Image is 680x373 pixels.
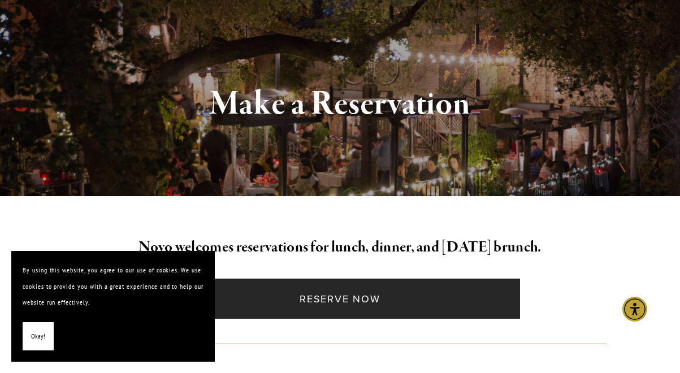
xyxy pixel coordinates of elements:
a: Reserve Now [160,279,520,319]
button: Okay! [23,322,54,351]
div: Accessibility Menu [622,297,647,322]
section: Cookie banner [11,251,215,362]
p: By using this website, you agree to our use of cookies. We use cookies to provide you with a grea... [23,262,203,311]
span: Okay! [31,328,45,345]
h2: Novo welcomes reservations for lunch, dinner, and [DATE] brunch. [73,236,606,259]
strong: Make a Reservation [210,83,470,125]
